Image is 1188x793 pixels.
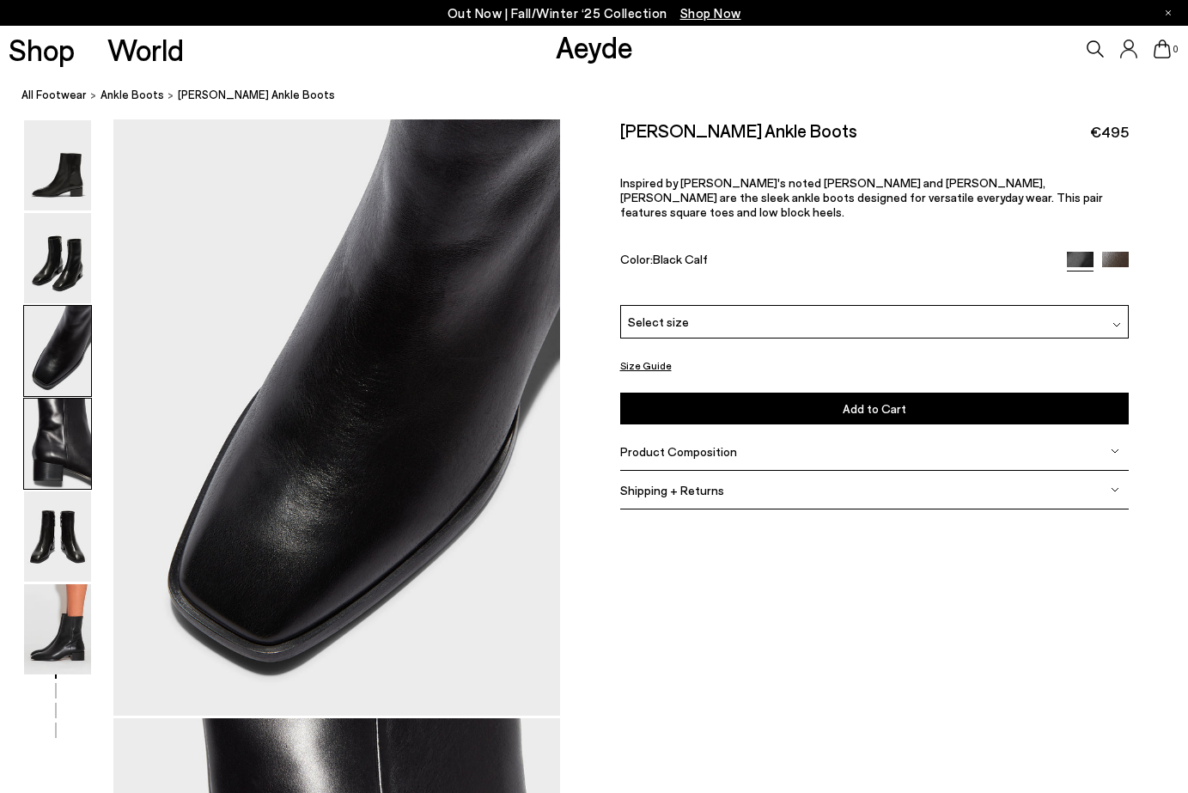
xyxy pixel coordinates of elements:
span: €495 [1090,121,1129,143]
span: Black Calf [653,252,708,266]
img: Lee Leather Ankle Boots - Image 3 [24,306,91,396]
img: svg%3E [1111,485,1119,494]
img: svg%3E [1112,320,1121,329]
button: Add to Cart [620,393,1129,424]
span: [PERSON_NAME] Ankle Boots [178,86,335,104]
span: 0 [1171,45,1179,54]
nav: breadcrumb [21,72,1188,119]
img: Lee Leather Ankle Boots - Image 1 [24,120,91,210]
img: Lee Leather Ankle Boots - Image 4 [24,399,91,489]
button: Size Guide [620,355,672,376]
a: World [107,34,184,64]
span: ankle boots [101,88,164,101]
img: Lee Leather Ankle Boots - Image 6 [24,584,91,674]
span: Add to Cart [843,401,906,416]
img: Lee Leather Ankle Boots - Image 2 [24,213,91,303]
h2: [PERSON_NAME] Ankle Boots [620,119,857,141]
a: ankle boots [101,86,164,104]
a: 0 [1154,40,1171,58]
span: Navigate to /collections/new-in [680,5,741,21]
div: Color: [620,252,1051,271]
img: svg%3E [1111,447,1119,455]
p: Out Now | Fall/Winter ‘25 Collection [448,3,741,24]
a: Shop [9,34,75,64]
img: Lee Leather Ankle Boots - Image 5 [24,491,91,582]
span: Shipping + Returns [620,483,724,497]
a: All Footwear [21,86,87,104]
a: Aeyde [556,28,633,64]
span: Select size [628,312,689,330]
span: Inspired by [PERSON_NAME]'s noted [PERSON_NAME] and [PERSON_NAME], [PERSON_NAME] are the sleek an... [620,175,1103,219]
span: Product Composition [620,444,737,459]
